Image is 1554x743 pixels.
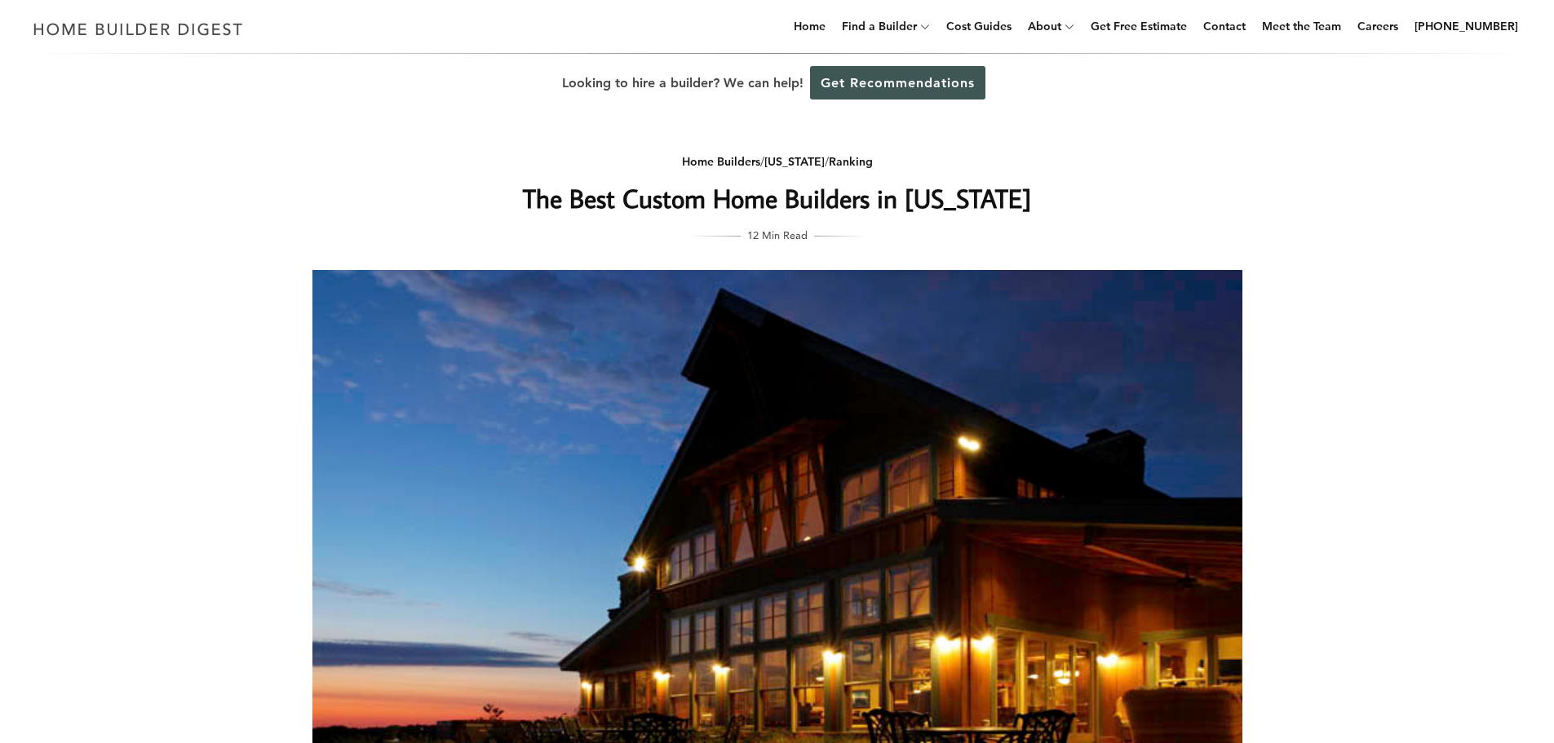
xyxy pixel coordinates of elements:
a: Get Recommendations [810,66,985,100]
a: Home Builders [682,154,760,169]
h1: The Best Custom Home Builders in [US_STATE] [452,179,1103,218]
img: Home Builder Digest [26,13,250,45]
div: / / [452,152,1103,172]
a: Ranking [829,154,873,169]
span: 12 Min Read [747,226,808,244]
a: [US_STATE] [764,154,825,169]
